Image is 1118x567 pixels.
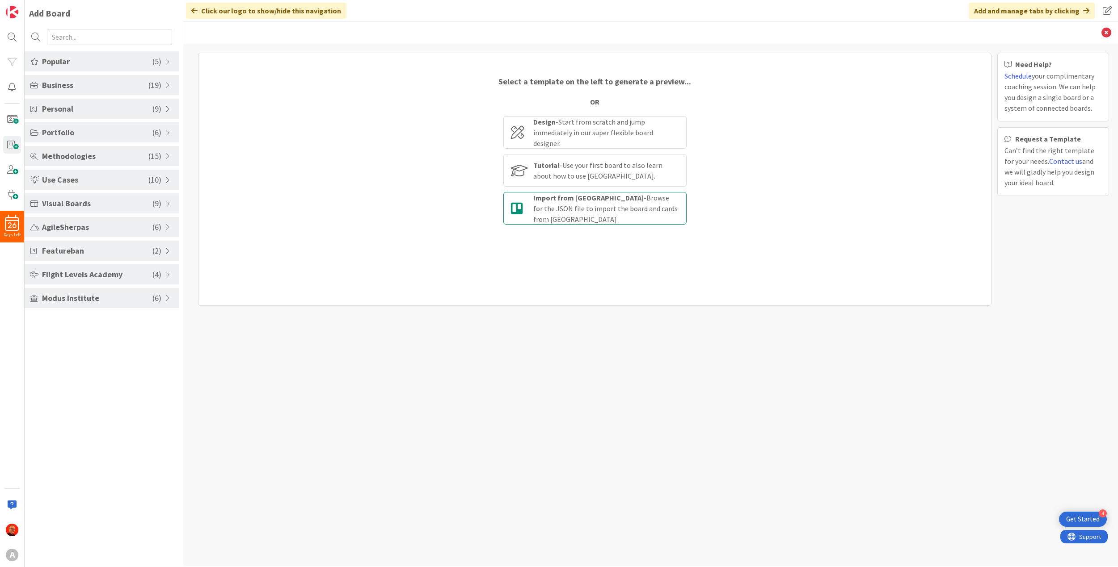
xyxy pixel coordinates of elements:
span: ( 5 ) [152,55,161,67]
span: ( 6 ) [152,292,161,304]
b: Request a Template [1015,135,1081,142]
span: ( 4 ) [152,268,161,280]
div: Add Board [29,7,70,20]
span: Featureban [42,245,152,257]
span: ( 9 ) [152,103,161,115]
div: Add and manage tabs by clicking [969,3,1095,19]
span: ( 2 ) [152,245,161,257]
div: 4 [1099,509,1107,517]
span: your complimentary coaching session. We can help you design a single board or a system of connect... [1004,71,1096,113]
div: - Use your first board to also learn about how to use [GEOGRAPHIC_DATA]. [533,160,679,181]
b: Need Help? [1015,61,1052,68]
span: ( 6 ) [152,221,161,233]
a: Contact us [1049,157,1082,166]
b: Design [533,117,556,126]
img: CP [6,524,18,536]
a: Schedule [1004,71,1032,80]
span: ( 9 ) [152,197,161,209]
span: Popular [42,55,152,67]
div: Select a template on the left to generate a preview... [498,75,691,88]
span: Modus Institute [42,292,152,304]
span: ( 6 ) [152,126,161,138]
div: A [6,549,18,561]
div: OR [590,96,599,107]
span: Methodologies [42,150,148,162]
span: ( 19 ) [148,79,161,91]
div: Click our logo to show/hide this navigation [186,3,346,19]
div: Can’t find the right template for your needs. and we will gladly help you design your ideal board. [1004,145,1102,188]
div: Get Started [1066,515,1100,524]
b: Tutorial [533,161,560,170]
span: Use Cases [42,174,148,186]
span: Personal [42,103,152,115]
div: Open Get Started checklist, remaining modules: 4 [1059,512,1107,527]
span: 26 [8,222,17,229]
span: Business [42,79,148,91]
span: Flight Levels Academy [42,268,152,280]
input: Search... [47,29,172,45]
span: ( 15 ) [148,150,161,162]
div: - Browse for the JSON file to import the board and cards from [GEOGRAPHIC_DATA] [533,192,679,225]
img: Visit kanbanzone.com [6,6,18,18]
span: Support [19,1,41,12]
b: Import from [GEOGRAPHIC_DATA] [533,193,644,202]
span: Portfolio [42,126,152,138]
span: AgileSherpas [42,221,152,233]
span: Visual Boards [42,197,152,209]
div: - Start from scratch and jump immediately in our super flexible board designer. [533,117,679,149]
span: ( 10 ) [148,174,161,186]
